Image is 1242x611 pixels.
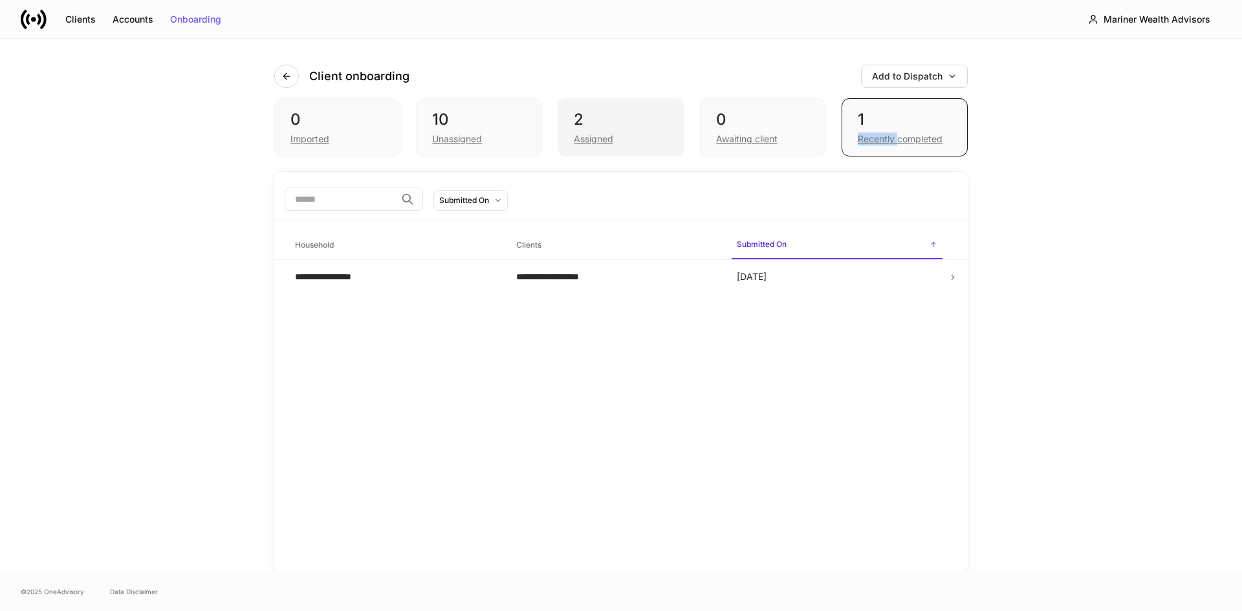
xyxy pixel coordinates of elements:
[732,231,942,259] span: Submitted On
[558,98,684,156] div: 2Assigned
[290,232,501,259] span: Household
[433,190,508,211] button: Submitted On
[113,15,153,24] div: Accounts
[439,194,489,206] div: Submitted On
[861,65,968,88] button: Add to Dispatch
[737,238,787,250] h6: Submitted On
[716,109,810,130] div: 0
[290,133,329,145] div: Imported
[716,133,778,145] div: Awaiting client
[290,109,384,130] div: 0
[416,98,542,156] div: 10Unassigned
[726,260,948,294] td: [DATE]
[309,69,409,84] h4: Client onboarding
[432,133,482,145] div: Unassigned
[21,586,84,597] span: © 2025 OneAdvisory
[858,133,942,145] div: Recently completed
[574,133,613,145] div: Assigned
[57,9,104,30] button: Clients
[842,98,968,156] div: 1Recently completed
[110,586,158,597] a: Data Disclaimer
[872,72,957,81] div: Add to Dispatch
[516,239,541,251] h6: Clients
[65,15,96,24] div: Clients
[104,9,162,30] button: Accounts
[858,109,952,130] div: 1
[511,232,722,259] span: Clients
[162,9,230,30] button: Onboarding
[700,98,826,156] div: 0Awaiting client
[170,15,221,24] div: Onboarding
[274,98,400,156] div: 0Imported
[1077,8,1221,31] button: Mariner Wealth Advisors
[432,109,526,130] div: 10
[295,239,334,251] h6: Household
[1104,15,1210,24] div: Mariner Wealth Advisors
[574,109,668,130] div: 2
